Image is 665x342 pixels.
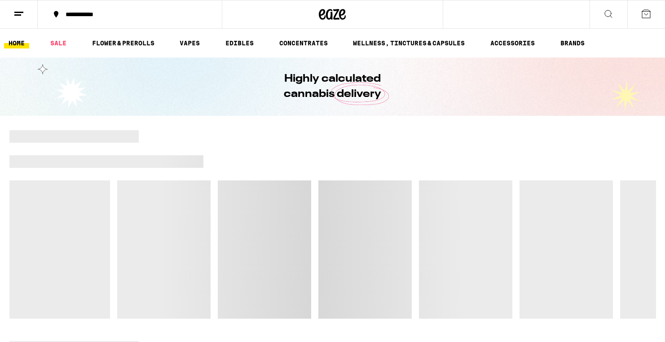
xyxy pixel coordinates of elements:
[348,38,469,48] a: WELLNESS, TINCTURES & CAPSULES
[4,38,29,48] a: HOME
[46,38,71,48] a: SALE
[221,38,258,48] a: EDIBLES
[556,38,589,48] button: BRANDS
[486,38,539,48] a: ACCESSORIES
[88,38,159,48] a: FLOWER & PREROLLS
[175,38,204,48] a: VAPES
[275,38,332,48] a: CONCENTRATES
[259,71,407,102] h1: Highly calculated cannabis delivery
